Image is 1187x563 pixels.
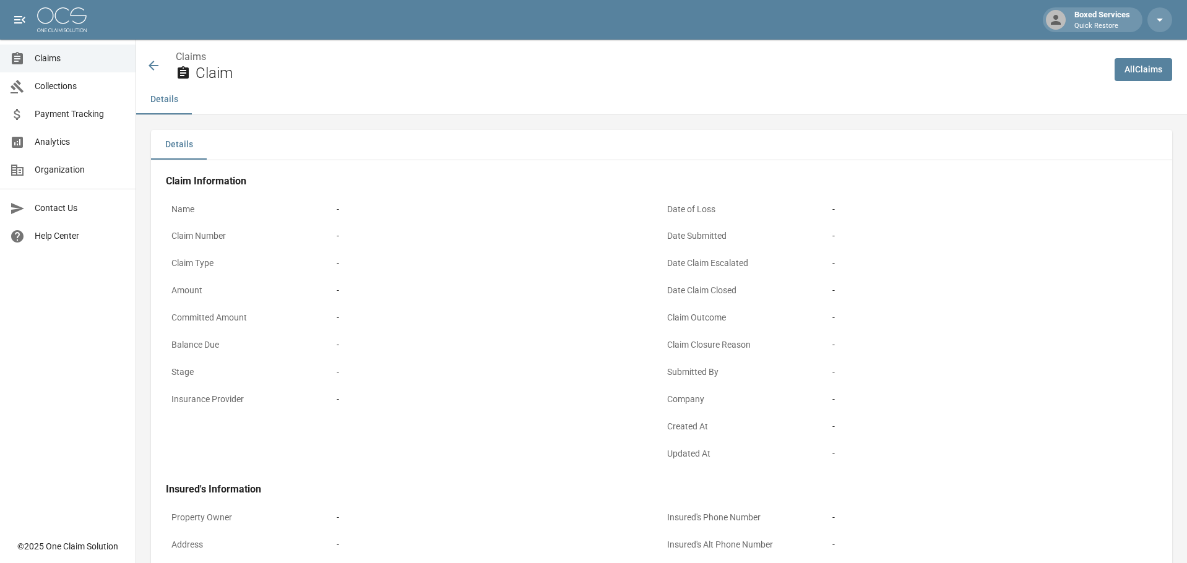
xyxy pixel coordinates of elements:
p: Property Owner [166,505,331,530]
div: - [832,447,1152,460]
span: Payment Tracking [35,108,126,121]
div: - [337,338,656,351]
p: Insured's Phone Number [662,505,827,530]
p: Date Submitted [662,224,827,248]
p: Date Claim Escalated [662,251,827,275]
h2: Claim [196,64,1105,82]
div: details tabs [151,130,1172,160]
div: - [832,284,1152,297]
a: AllClaims [1115,58,1172,81]
p: Committed Amount [166,306,331,330]
p: Insurance Provider [166,387,331,411]
div: - [832,257,1152,270]
p: Claim Type [166,251,331,275]
div: - [337,311,656,324]
p: Date Claim Closed [662,278,827,303]
p: Amount [166,278,331,303]
p: Address [166,533,331,557]
div: - [832,338,1152,351]
div: Boxed Services [1069,9,1135,31]
p: Submitted By [662,360,827,384]
div: - [337,538,656,551]
div: - [337,230,656,243]
div: - [832,511,1152,524]
p: Quick Restore [1074,21,1130,32]
div: - [337,203,656,216]
button: open drawer [7,7,32,32]
img: ocs-logo-white-transparent.png [37,7,87,32]
div: - [832,366,1152,379]
div: - [337,393,656,406]
div: - [832,538,1152,551]
p: Balance Due [166,333,331,357]
p: Claim Closure Reason [662,333,827,357]
p: Company [662,387,827,411]
nav: breadcrumb [176,49,1105,64]
span: Analytics [35,135,126,148]
div: - [337,284,656,297]
span: Claims [35,52,126,65]
div: - [337,257,656,270]
p: Updated At [662,442,827,466]
div: - [832,420,1152,433]
div: - [832,311,1152,324]
span: Contact Us [35,202,126,215]
p: Name [166,197,331,221]
div: - [832,203,1152,216]
button: Details [151,130,207,160]
button: Details [136,85,192,114]
div: - [337,366,656,379]
p: Date of Loss [662,197,827,221]
div: - [832,393,1152,406]
p: Claim Number [166,224,331,248]
p: Claim Outcome [662,306,827,330]
span: Help Center [35,230,126,243]
div: - [337,511,656,524]
p: Created At [662,415,827,439]
div: anchor tabs [136,85,1187,114]
p: Insured's Alt Phone Number [662,533,827,557]
p: Stage [166,360,331,384]
h4: Claim Information [166,175,1157,187]
a: Claims [176,51,206,62]
div: © 2025 One Claim Solution [17,540,118,552]
h4: Insured's Information [166,483,1157,496]
div: - [832,230,1152,243]
span: Organization [35,163,126,176]
span: Collections [35,80,126,93]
